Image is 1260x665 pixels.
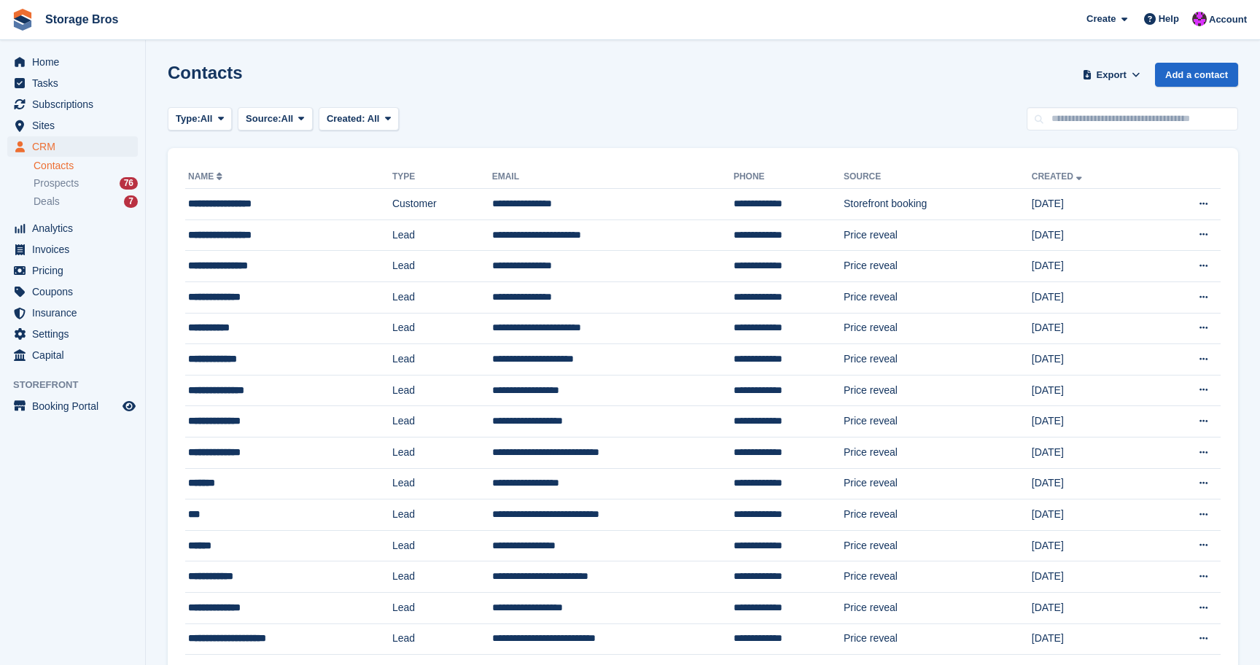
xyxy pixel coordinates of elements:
td: Lead [392,406,492,437]
div: 7 [124,195,138,208]
a: menu [7,218,138,238]
button: Created: All [319,107,399,131]
td: [DATE] [1032,561,1152,593]
td: [DATE] [1032,592,1152,623]
a: menu [7,52,138,72]
td: Price reveal [844,530,1032,561]
a: menu [7,115,138,136]
th: Email [492,166,734,189]
span: Capital [32,345,120,365]
a: Prospects 76 [34,176,138,191]
a: Preview store [120,397,138,415]
td: Lead [392,468,492,499]
a: menu [7,239,138,260]
span: Sites [32,115,120,136]
span: Analytics [32,218,120,238]
div: 76 [120,177,138,190]
td: [DATE] [1032,530,1152,561]
td: Price reveal [844,406,1032,437]
span: Booking Portal [32,396,120,416]
a: Add a contact [1155,63,1238,87]
th: Type [392,166,492,189]
td: Lead [392,281,492,313]
a: menu [7,396,138,416]
td: Price reveal [844,592,1032,623]
td: [DATE] [1032,623,1152,655]
td: Lead [392,561,492,593]
span: Source: [246,112,281,126]
th: Source [844,166,1032,189]
h1: Contacts [168,63,243,82]
td: Lead [392,219,492,251]
span: Pricing [32,260,120,281]
span: Coupons [32,281,120,302]
td: Price reveal [844,468,1032,499]
td: Customer [392,189,492,220]
td: Price reveal [844,313,1032,344]
td: Price reveal [844,251,1032,282]
a: Storage Bros [39,7,124,31]
a: Created [1032,171,1085,182]
span: Help [1159,12,1179,26]
span: Subscriptions [32,94,120,114]
span: Home [32,52,120,72]
td: Price reveal [844,437,1032,468]
td: [DATE] [1032,189,1152,220]
a: menu [7,73,138,93]
td: [DATE] [1032,281,1152,313]
td: Price reveal [844,375,1032,406]
span: Storefront [13,378,145,392]
td: Lead [392,437,492,468]
td: [DATE] [1032,313,1152,344]
td: [DATE] [1032,251,1152,282]
td: Lead [392,499,492,531]
span: Insurance [32,303,120,323]
td: Lead [392,592,492,623]
a: menu [7,324,138,344]
span: All [201,112,213,126]
td: [DATE] [1032,219,1152,251]
td: Storefront booking [844,189,1032,220]
td: Price reveal [844,344,1032,376]
a: menu [7,303,138,323]
td: [DATE] [1032,437,1152,468]
img: stora-icon-8386f47178a22dfd0bd8f6a31ec36ba5ce8667c1dd55bd0f319d3a0aa187defe.svg [12,9,34,31]
span: Account [1209,12,1247,27]
span: Settings [32,324,120,344]
span: CRM [32,136,120,157]
td: [DATE] [1032,499,1152,531]
td: [DATE] [1032,468,1152,499]
td: Price reveal [844,219,1032,251]
span: Prospects [34,176,79,190]
span: Tasks [32,73,120,93]
td: Lead [392,375,492,406]
span: Created: [327,113,365,124]
td: Lead [392,251,492,282]
a: menu [7,136,138,157]
td: Price reveal [844,623,1032,655]
span: Create [1086,12,1116,26]
a: Name [188,171,225,182]
span: All [281,112,294,126]
button: Source: All [238,107,313,131]
td: Lead [392,313,492,344]
a: menu [7,345,138,365]
td: Lead [392,344,492,376]
td: Price reveal [844,499,1032,531]
span: Export [1097,68,1127,82]
th: Phone [734,166,844,189]
span: Type: [176,112,201,126]
td: Lead [392,530,492,561]
span: Invoices [32,239,120,260]
a: menu [7,260,138,281]
button: Export [1079,63,1143,87]
button: Type: All [168,107,232,131]
a: Contacts [34,159,138,173]
img: George Leighton [1192,12,1207,26]
td: Price reveal [844,561,1032,593]
td: Price reveal [844,281,1032,313]
td: Lead [392,623,492,655]
a: Deals 7 [34,194,138,209]
span: All [367,113,380,124]
td: [DATE] [1032,375,1152,406]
